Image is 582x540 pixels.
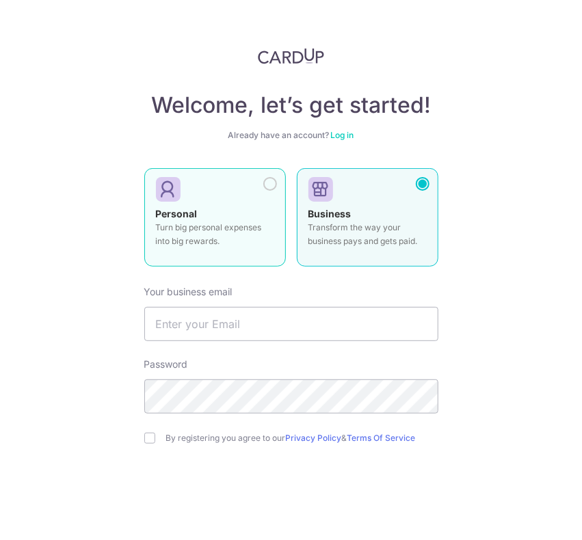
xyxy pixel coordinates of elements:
[156,221,274,248] p: Turn big personal expenses into big rewards.
[297,168,438,275] a: Business Transform the way your business pays and gets paid.
[331,130,354,140] a: Log in
[144,285,233,299] label: Your business email
[308,221,427,248] p: Transform the way your business pays and gets paid.
[144,130,438,141] div: Already have an account?
[166,433,438,444] label: By registering you agree to our &
[144,168,286,275] a: Personal Turn big personal expenses into big rewards.
[144,357,188,371] label: Password
[258,48,325,64] img: CardUp Logo
[187,471,395,524] iframe: reCAPTCHA
[144,92,438,119] h4: Welcome, let’s get started!
[144,307,438,341] input: Enter your Email
[347,433,416,443] a: Terms Of Service
[156,208,198,219] strong: Personal
[308,208,352,219] strong: Business
[286,433,342,443] a: Privacy Policy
